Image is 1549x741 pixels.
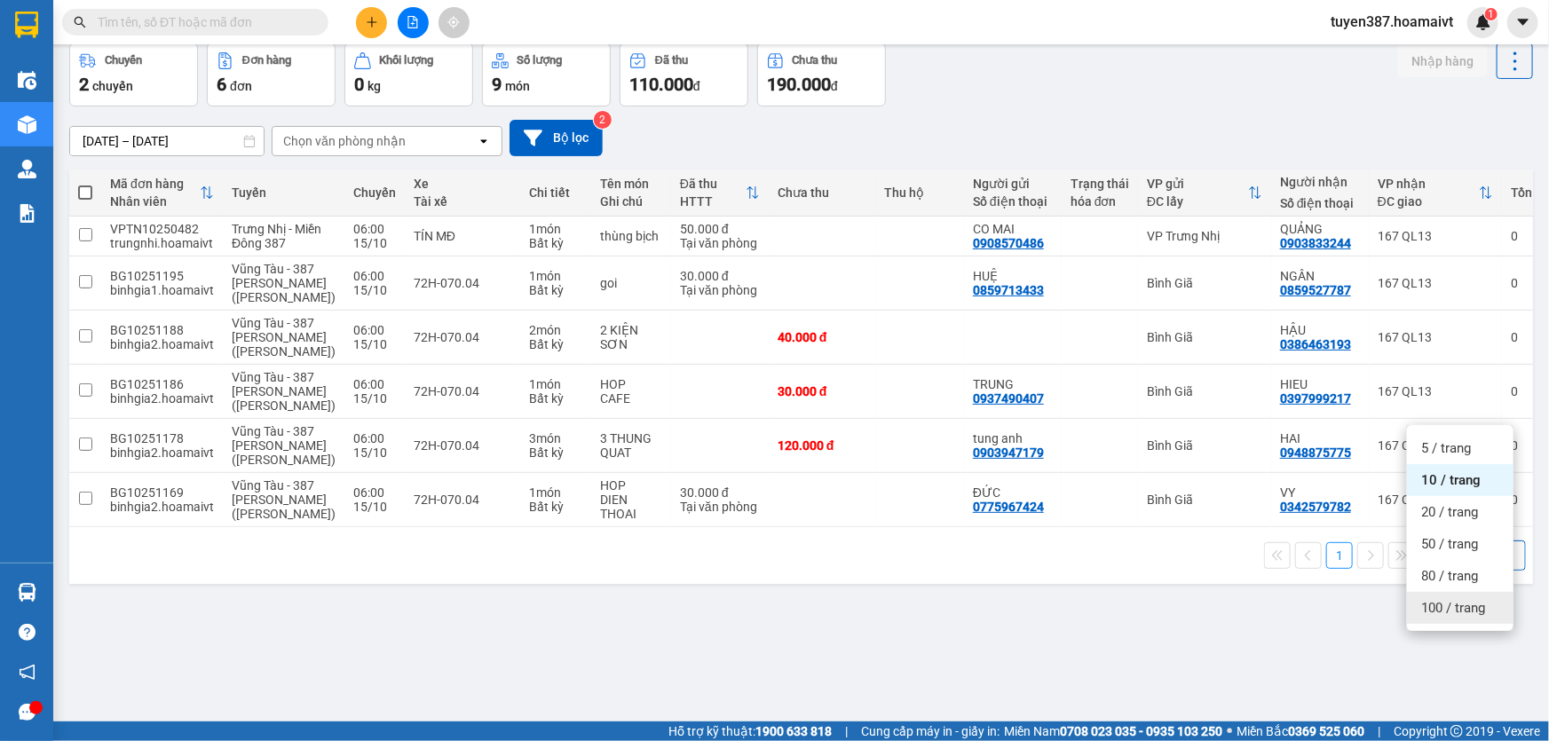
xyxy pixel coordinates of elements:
[778,384,866,398] div: 30.000 đ
[207,43,336,106] button: Đơn hàng6đơn
[1280,337,1351,351] div: 0386463193
[1004,721,1222,741] span: Miền Nam
[1147,438,1262,453] div: Bình Giã
[600,276,662,290] div: goi
[353,485,396,500] div: 06:00
[973,377,1053,391] div: TRUNG
[680,222,760,236] div: 50.000 đ
[380,54,434,67] div: Khối lượng
[283,132,406,150] div: Chọn văn phòng nhận
[671,169,769,217] th: Toggle SortBy
[680,283,760,297] div: Tại văn phòng
[973,222,1053,236] div: CO MAI
[529,283,582,297] div: Bất kỳ
[1421,567,1478,585] span: 80 / trang
[680,177,746,191] div: Đã thu
[1378,276,1493,290] div: 167 QL13
[110,194,200,209] div: Nhân viên
[1288,724,1364,738] strong: 0369 525 060
[74,16,86,28] span: search
[110,222,214,236] div: VPTN10250482
[529,236,582,250] div: Bất kỳ
[1280,222,1360,236] div: QUẢNG
[1280,500,1351,514] div: 0342579782
[110,500,214,514] div: binhgia2.hoamaivt
[529,337,582,351] div: Bất kỳ
[845,721,848,741] span: |
[1378,194,1479,209] div: ĐC giao
[1507,7,1538,38] button: caret-down
[600,229,662,243] div: thùng bịch
[1421,503,1478,521] span: 20 / trang
[600,478,662,493] div: HOP
[1280,196,1360,210] div: Số điện thoại
[973,485,1053,500] div: ĐỨC
[1378,177,1479,191] div: VP nhận
[1326,542,1353,569] button: 1
[18,115,36,134] img: warehouse-icon
[18,71,36,90] img: warehouse-icon
[110,269,214,283] div: BG10251195
[353,323,396,337] div: 06:00
[1280,175,1360,189] div: Người nhận
[232,316,336,359] span: Vũng Tàu - 387 [PERSON_NAME] ([PERSON_NAME])
[655,54,688,67] div: Đã thu
[529,269,582,283] div: 1 món
[110,337,214,351] div: binhgia2.hoamaivt
[505,79,530,93] span: món
[110,323,214,337] div: BG10251188
[414,438,511,453] div: 72H-070.04
[356,7,387,38] button: plus
[529,391,582,406] div: Bất kỳ
[105,54,142,67] div: Chuyến
[353,269,396,283] div: 06:00
[414,229,511,243] div: TÍN MĐ
[447,16,460,28] span: aim
[477,134,491,148] svg: open
[1421,599,1485,617] span: 100 / trang
[353,377,396,391] div: 06:00
[19,624,36,641] span: question-circle
[110,377,214,391] div: BG10251186
[354,74,364,95] span: 0
[1378,330,1493,344] div: 167 QL13
[1280,485,1360,500] div: VY
[600,391,662,406] div: CAFE
[19,664,36,681] span: notification
[668,721,832,741] span: Hỗ trợ kỹ thuật:
[353,445,396,460] div: 15/10
[414,276,511,290] div: 72H-070.04
[529,445,582,460] div: Bất kỳ
[529,500,582,514] div: Bất kỳ
[1515,14,1531,30] span: caret-down
[101,169,223,217] th: Toggle SortBy
[693,79,700,93] span: đ
[242,54,291,67] div: Đơn hàng
[529,377,582,391] div: 1 món
[398,7,429,38] button: file-add
[973,500,1044,514] div: 0775967424
[353,431,396,445] div: 06:00
[492,74,502,95] span: 9
[1407,425,1513,631] ul: Menu
[884,185,955,200] div: Thu hộ
[973,194,1053,209] div: Số điện thoại
[529,431,582,445] div: 3 món
[98,12,307,32] input: Tìm tên, số ĐT hoặc mã đơn
[680,236,760,250] div: Tại văn phòng
[366,16,378,28] span: plus
[1227,728,1232,735] span: ⚪️
[110,431,214,445] div: BG10251178
[680,500,760,514] div: Tại văn phòng
[1147,276,1262,290] div: Bình Giã
[973,283,1044,297] div: 0859713433
[353,222,396,236] div: 06:00
[353,185,396,200] div: Chuyến
[1147,384,1262,398] div: Bình Giã
[518,54,563,67] div: Số lượng
[1397,45,1488,77] button: Nhập hàng
[529,222,582,236] div: 1 món
[414,177,511,191] div: Xe
[232,262,336,304] span: Vũng Tàu - 387 [PERSON_NAME] ([PERSON_NAME])
[232,370,336,413] span: Vũng Tàu - 387 [PERSON_NAME] ([PERSON_NAME])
